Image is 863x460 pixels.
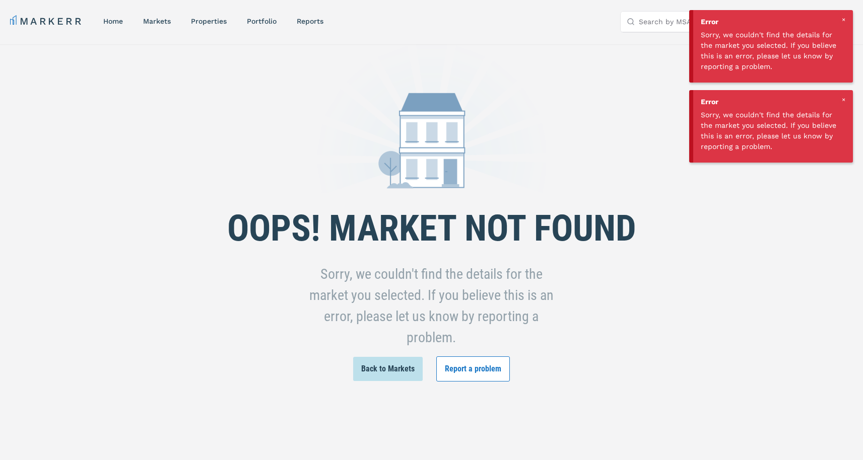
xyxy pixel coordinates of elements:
div: Sorry, we couldn't find the details for the market you selected. If you believe this is an error,... [302,264,561,348]
a: properties [191,17,227,25]
a: MARKERR [10,14,83,28]
a: home [103,17,123,25]
button: Report a problem [436,356,510,381]
div: Sorry, we couldn't find the details for the market you selected. If you believe this is an error,... [701,110,838,152]
input: Search by MSA, ZIP, Property Name, or Address [639,12,790,32]
div: Error [701,97,845,107]
a: reports [297,17,323,25]
button: Back to Markets [353,357,423,381]
a: markets [143,17,171,25]
div: Error [701,17,845,27]
div: Sorry, we couldn't find the details for the market you selected. If you believe this is an error,... [701,30,838,72]
a: Portfolio [247,17,277,25]
div: Oops! Market not found [227,201,636,256]
img: logo [317,44,546,193]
